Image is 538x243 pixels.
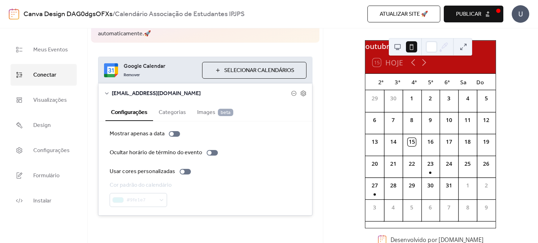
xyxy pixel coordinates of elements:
[33,195,51,207] span: Instalar
[153,103,192,120] button: Categorias
[427,94,435,102] div: 2
[455,74,472,90] div: Sa
[406,74,422,90] div: 4ª
[105,103,153,121] button: Configurações
[112,90,291,98] span: [EMAIL_ADDRESS][DOMAIN_NAME]
[373,74,389,90] div: 2ª
[11,64,77,86] a: Conectar
[389,160,397,168] div: 21
[11,190,77,212] a: Instalar
[197,108,233,117] span: Images
[464,116,472,124] div: 11
[33,120,51,131] span: Design
[389,203,397,212] div: 4
[11,89,77,111] a: Visualizações
[33,95,67,106] span: Visualizações
[115,8,245,21] b: Calendário Associação de Estudantes IPJPS
[408,203,416,212] div: 5
[192,103,239,120] button: Images beta
[445,203,453,212] div: 7
[472,74,488,90] div: Do
[482,181,490,190] div: 2
[104,63,118,77] img: google
[408,138,416,146] div: 15
[365,41,496,51] div: outubro 2025
[427,116,435,124] div: 9
[512,5,529,23] div: U
[445,138,453,146] div: 17
[482,203,490,212] div: 9
[439,74,455,90] div: 6ª
[9,8,19,20] img: logo
[98,14,312,38] span: Este site está atualmente usando o plano gratuito. para criar mais calendários, mostrar mais de 1...
[427,138,435,146] div: 16
[23,8,112,21] a: Canva Design DAG0dgsOFXs
[456,10,481,19] span: Publicar
[389,181,397,190] div: 28
[482,138,490,146] div: 19
[110,130,165,138] div: Mostrar apenas a data
[389,116,397,124] div: 7
[389,94,397,102] div: 30
[464,94,472,102] div: 4
[408,116,416,124] div: 8
[371,160,379,168] div: 20
[445,160,453,168] div: 24
[380,10,428,19] span: Atualizar site 🚀
[464,138,472,146] div: 18
[124,72,140,78] span: Remover
[464,181,472,190] div: 1
[371,181,379,190] div: 27
[33,70,56,81] span: Conectar
[367,6,440,22] button: Atualizar site 🚀
[464,160,472,168] div: 25
[408,160,416,168] div: 22
[202,62,306,79] button: Selecionar Calendários
[445,181,453,190] div: 31
[11,165,77,186] a: Formulário
[408,94,416,102] div: 1
[444,6,503,22] button: Publicar
[371,203,379,212] div: 3
[11,114,77,136] a: Design
[482,116,490,124] div: 12
[464,203,472,212] div: 8
[218,109,233,116] span: beta
[427,181,435,190] div: 30
[110,181,172,190] div: Cor padrão do calendário
[124,62,196,71] span: Google Calendar
[371,138,379,146] div: 13
[110,167,175,176] div: Usar cores personalizadas
[445,94,453,102] div: 3
[371,94,379,102] div: 29
[427,203,435,212] div: 6
[389,138,397,146] div: 14
[445,116,453,124] div: 10
[224,66,294,75] span: Selecionar Calendários
[371,116,379,124] div: 6
[33,170,60,181] span: Formulário
[110,149,202,157] div: Ocultar horário de término do evento
[33,145,70,156] span: Configurações
[11,39,77,60] a: Meus Eventos
[389,74,406,90] div: 3ª
[11,140,77,161] a: Configurações
[422,74,439,90] div: 5ª
[482,160,490,168] div: 26
[112,8,115,21] b: /
[427,160,435,168] div: 23
[482,94,490,102] div: 5
[33,44,68,56] span: Meus Eventos
[408,181,416,190] div: 29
